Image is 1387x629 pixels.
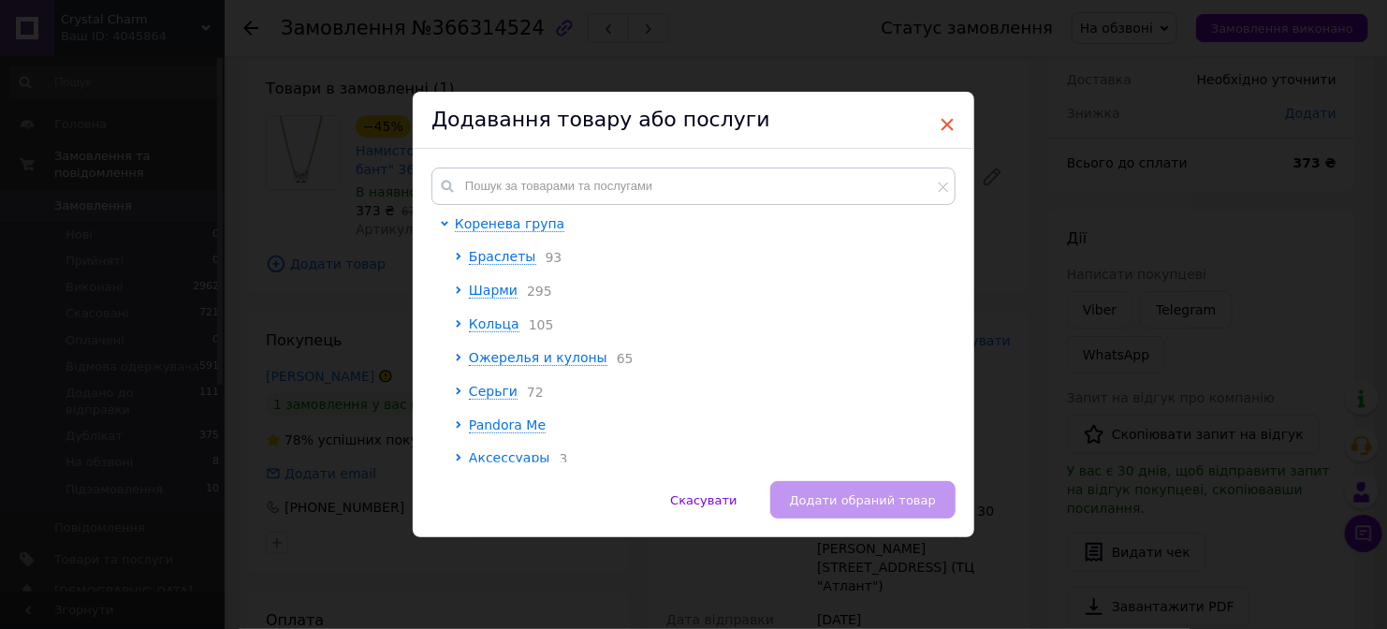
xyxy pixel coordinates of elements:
[550,451,568,466] span: 3
[469,249,536,264] span: Браслеты
[469,450,550,465] span: Аксессуары
[469,316,519,331] span: Кольца
[519,317,554,332] span: 105
[413,92,974,149] div: Додавання товару або послуги
[536,250,562,265] span: 93
[469,283,518,298] span: Шарми
[518,385,544,400] span: 72
[518,284,552,299] span: 295
[939,109,956,140] span: ×
[670,493,737,507] span: Скасувати
[607,351,634,366] span: 65
[469,350,607,365] span: Ожерелья и кулоны
[431,168,956,205] input: Пошук за товарами та послугами
[455,216,564,231] span: Коренева група
[469,417,546,432] span: Pandora Me
[650,481,756,519] button: Скасувати
[469,384,518,399] span: Серьги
